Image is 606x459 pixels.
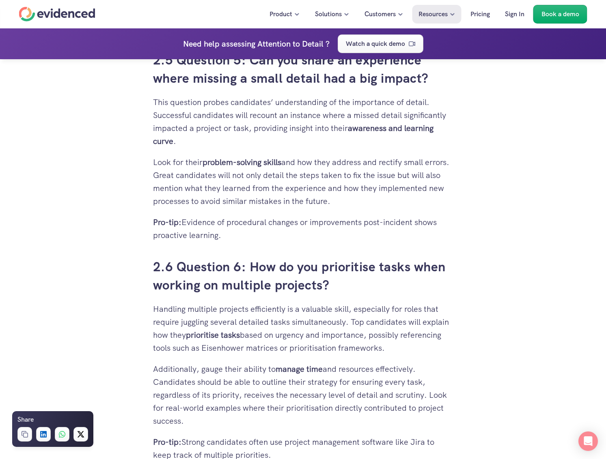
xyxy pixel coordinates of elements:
p: Additionally, gauge their ability to and resources effectively. Candidates should be able to outl... [153,362,453,427]
p: This question probes candidates’ understanding of the importance of detail. Successful candidates... [153,96,453,148]
p: Pricing [470,9,490,19]
p: Solutions [315,9,342,19]
p: Customers [364,9,396,19]
a: Watch a quick demo [338,34,423,53]
strong: problem-solving skills [203,157,281,167]
a: Pricing [464,5,496,24]
p: Resources [418,9,448,19]
p: Sign In [505,9,524,19]
h6: Share [17,414,34,425]
strong: Pro-tip: [153,217,181,227]
strong: manage time [276,364,323,374]
p: Handling multiple projects efficiently is a valuable skill, especially for roles that require jug... [153,302,453,354]
p: Look for their and how they address and rectify small errors. Great candidates will not only deta... [153,156,453,208]
p: Evidence of procedural changes or improvements post-incident shows proactive learning. [153,216,453,242]
strong: prioritise tasks [186,330,240,340]
p: Book a demo [541,9,579,19]
div: Open Intercom Messenger [578,431,598,451]
h4: Attention to Detail [257,37,323,50]
h4: ? [326,37,330,50]
a: Sign In [499,5,531,24]
p: Watch a quick demo [346,39,405,49]
strong: Pro-tip: [153,437,181,447]
p: Product [270,9,292,19]
h3: 2.5 Question 5: Can you share an experience where missing a small detail had a big impact? [153,51,453,88]
p: Need help assessing [183,37,255,50]
a: Book a demo [533,5,587,24]
a: Home [19,7,95,21]
h3: 2.6 Question 6: How do you prioritise tasks when working on multiple projects? [153,258,453,294]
